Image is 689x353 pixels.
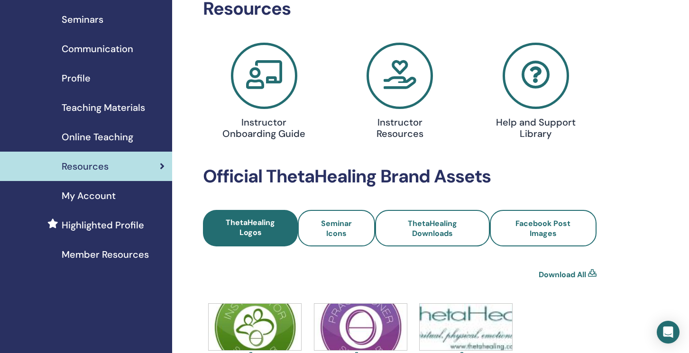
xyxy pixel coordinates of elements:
[375,210,490,246] a: ThetaHealing Downloads
[203,210,298,246] a: ThetaHealing Logos
[298,210,375,246] a: Seminar Icons
[62,218,144,232] span: Highlighted Profile
[62,159,109,173] span: Resources
[226,217,275,237] span: ThetaHealing Logos
[202,43,326,143] a: Instructor Onboarding Guide
[203,166,597,188] h2: Official ThetaHealing Brand Assets
[657,321,680,344] div: Open Intercom Messenger
[62,12,103,27] span: Seminars
[220,117,308,139] h4: Instructor Onboarding Guide
[62,130,133,144] span: Online Teaching
[490,210,597,246] a: Facebook Post Images
[473,43,598,143] a: Help and Support Library
[338,43,462,143] a: Instructor Resources
[62,100,145,115] span: Teaching Materials
[515,218,570,238] span: Facebook Post Images
[492,117,579,139] h4: Help and Support Library
[62,189,116,203] span: My Account
[408,218,457,238] span: ThetaHealing Downloads
[62,247,149,262] span: Member Resources
[356,117,443,139] h4: Instructor Resources
[62,71,91,85] span: Profile
[420,304,512,350] img: thetahealing-logo-a-copy.jpg
[209,304,301,350] img: icons-instructor.jpg
[321,218,352,238] span: Seminar Icons
[62,42,133,56] span: Communication
[314,304,407,350] img: icons-practitioner.jpg
[539,269,586,281] a: Download All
